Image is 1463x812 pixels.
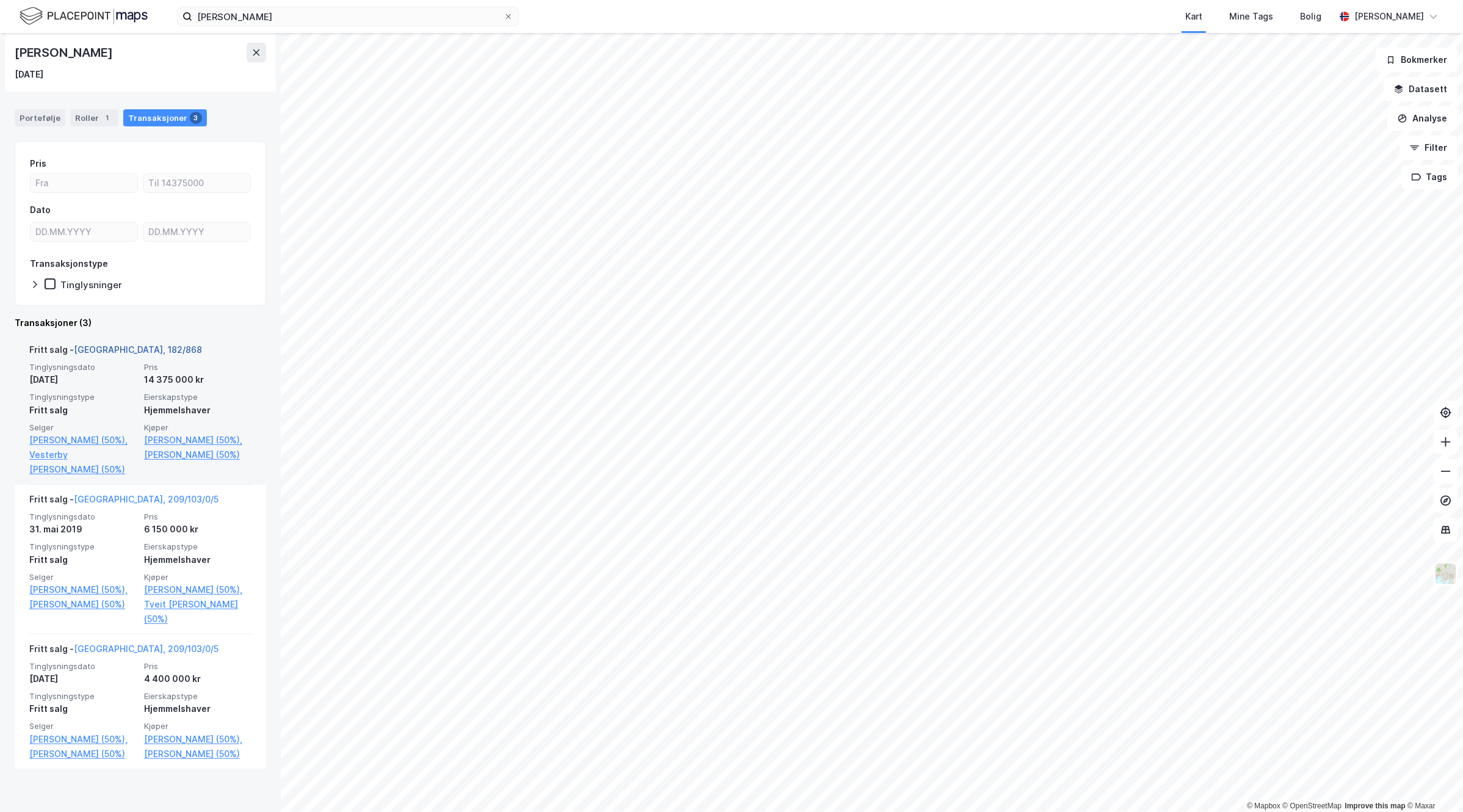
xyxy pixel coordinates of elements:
button: Bokmerker [1376,48,1458,72]
a: Mapbox [1247,802,1281,810]
div: Fritt salg [29,403,137,418]
a: Improve this map [1345,802,1406,810]
a: Tveit [PERSON_NAME] (50%) [144,597,251,626]
span: Eierskapstype [144,691,251,701]
div: Fritt salg - [29,492,219,512]
a: [PERSON_NAME] (50%) [29,597,137,612]
span: Pris [144,362,251,372]
a: [GEOGRAPHIC_DATA], 209/103/0/5 [74,643,219,654]
span: Tinglysningsdato [29,512,137,522]
span: Eierskapstype [144,392,251,402]
span: Eierskapstype [144,542,251,552]
div: Dato [30,203,51,217]
a: [PERSON_NAME] (50%), [144,433,251,448]
span: Tinglysningstype [29,392,137,402]
a: [PERSON_NAME] (50%) [144,747,251,761]
div: Fritt salg - [29,642,219,661]
input: Fra [31,174,137,192]
a: [PERSON_NAME] (50%), [144,732,251,747]
a: Vesterby [PERSON_NAME] (50%) [29,448,137,477]
a: [PERSON_NAME] (50%), [29,582,137,597]
div: [DATE] [29,672,137,686]
div: [DATE] [29,372,137,387]
div: Kart [1185,9,1202,24]
iframe: Chat Widget [1402,753,1463,812]
button: Datasett [1384,77,1458,101]
div: Pris [30,156,46,171]
span: Tinglysningstype [29,542,137,552]
span: Tinglysningsdato [29,661,137,672]
span: Selger [29,422,137,433]
a: [GEOGRAPHIC_DATA], 209/103/0/5 [74,494,219,504]
input: Til 14375000 [143,174,250,192]
div: 4 400 000 kr [144,672,251,686]
span: Kjøper [144,422,251,433]
div: Mine Tags [1229,9,1273,24]
div: Fritt salg [29,701,137,716]
a: [PERSON_NAME] (50%), [144,582,251,597]
div: 1 [101,112,114,124]
div: Bolig [1300,9,1321,24]
div: Tinglysninger [60,279,122,291]
div: Fritt salg - [29,343,202,362]
div: 6 150 000 kr [144,522,251,537]
div: [DATE] [15,67,43,82]
span: Tinglysningstype [29,691,137,701]
div: Hjemmelshaver [144,403,251,418]
input: Søk på adresse, matrikkel, gårdeiere, leietakere eller personer [192,7,504,26]
div: Transaksjoner [123,109,207,126]
span: Kjøper [144,721,251,731]
div: Hjemmelshaver [144,701,251,716]
span: Selger [29,721,137,731]
div: Hjemmelshaver [144,553,251,567]
div: Portefølje [15,109,65,126]
button: Analyse [1387,106,1458,131]
div: 3 [190,112,202,124]
a: [PERSON_NAME] (50%), [29,433,137,448]
a: OpenStreetMap [1283,802,1342,810]
a: [PERSON_NAME] (50%), [29,732,137,747]
div: 14 375 000 kr [144,372,251,387]
a: [GEOGRAPHIC_DATA], 182/868 [74,344,202,355]
div: Transaksjoner (3) [15,316,266,330]
img: logo.f888ab2527a4732fd821a326f86c7f29.svg [20,5,148,27]
input: DD.MM.YYYY [143,223,250,241]
div: [PERSON_NAME] [1354,9,1424,24]
div: Transaksjonstype [30,256,108,271]
div: Roller [70,109,118,126]
button: Filter [1400,136,1458,160]
a: [PERSON_NAME] (50%) [29,747,137,761]
button: Tags [1401,165,1458,189]
span: Pris [144,512,251,522]
span: Pris [144,661,251,672]
a: [PERSON_NAME] (50%) [144,448,251,462]
input: DD.MM.YYYY [31,223,137,241]
span: Tinglysningsdato [29,362,137,372]
span: Selger [29,572,137,582]
div: Fritt salg [29,553,137,567]
img: Z [1434,562,1458,585]
div: 31. mai 2019 [29,522,137,537]
span: Kjøper [144,572,251,582]
div: [PERSON_NAME] [15,43,115,62]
